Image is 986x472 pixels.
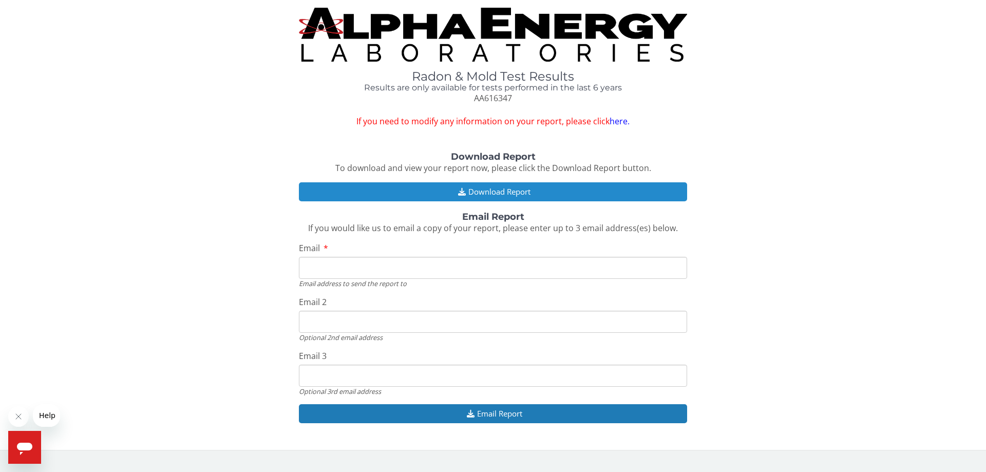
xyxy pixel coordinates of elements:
div: Optional 3rd email address [299,387,687,396]
div: Email address to send the report to [299,279,687,288]
span: Email [299,242,320,254]
div: Optional 2nd email address [299,333,687,342]
h1: Radon & Mold Test Results [299,70,687,83]
button: Download Report [299,182,687,201]
span: Email 3 [299,350,327,362]
a: here. [610,116,630,127]
span: Email 2 [299,296,327,308]
span: If you need to modify any information on your report, please click [299,116,687,127]
strong: Email Report [462,211,524,222]
h4: Results are only available for tests performed in the last 6 years [299,83,687,92]
button: Email Report [299,404,687,423]
iframe: Close message [8,406,29,427]
span: To download and view your report now, please click the Download Report button. [335,162,651,174]
img: TightCrop.jpg [299,8,687,62]
iframe: Message from company [33,404,60,427]
strong: Download Report [451,151,536,162]
span: AA616347 [474,92,512,104]
span: If you would like us to email a copy of your report, please enter up to 3 email address(es) below. [308,222,678,234]
iframe: Button to launch messaging window [8,431,41,464]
